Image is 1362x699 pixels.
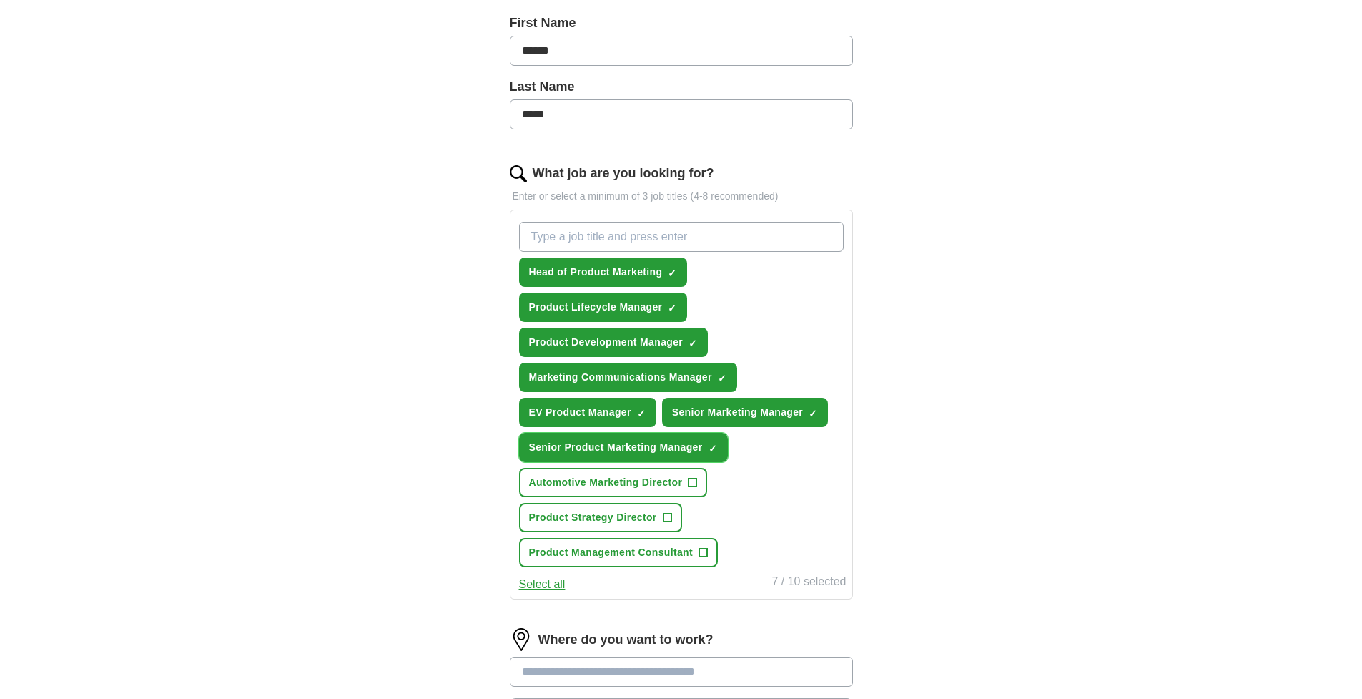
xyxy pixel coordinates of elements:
p: Enter or select a minimum of 3 job titles (4-8 recommended) [510,189,853,204]
button: Senior Product Marketing Manager✓ [519,433,728,462]
img: location.png [510,628,533,651]
input: Type a job title and press enter [519,222,844,252]
span: ✓ [668,303,676,314]
img: search.png [510,165,527,182]
button: Product Development Manager✓ [519,328,709,357]
span: Senior Product Marketing Manager [529,440,703,455]
button: Senior Marketing Manager✓ [662,398,828,427]
button: Automotive Marketing Director [519,468,708,497]
label: What job are you looking for? [533,164,714,183]
span: ✓ [637,408,646,419]
span: Product Development Manager [529,335,684,350]
span: Head of Product Marketing [529,265,663,280]
span: ✓ [668,268,676,279]
span: Senior Marketing Manager [672,405,803,420]
button: Marketing Communications Manager✓ [519,363,737,392]
span: Marketing Communications Manager [529,370,712,385]
span: Automotive Marketing Director [529,475,683,490]
button: Select all [519,576,566,593]
button: Head of Product Marketing✓ [519,258,688,287]
span: ✓ [809,408,817,419]
span: ✓ [718,373,726,384]
button: Product Management Consultant [519,538,719,567]
div: 7 / 10 selected [771,573,846,593]
label: First Name [510,14,853,33]
span: ✓ [689,338,697,349]
button: Product Strategy Director [519,503,682,532]
span: Product Management Consultant [529,545,694,560]
label: Where do you want to work? [538,630,714,650]
button: Product Lifecycle Manager✓ [519,293,688,322]
span: Product Lifecycle Manager [529,300,663,315]
label: Last Name [510,77,853,97]
span: EV Product Manager [529,405,631,420]
span: ✓ [709,443,717,454]
button: EV Product Manager✓ [519,398,656,427]
span: Product Strategy Director [529,510,657,525]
